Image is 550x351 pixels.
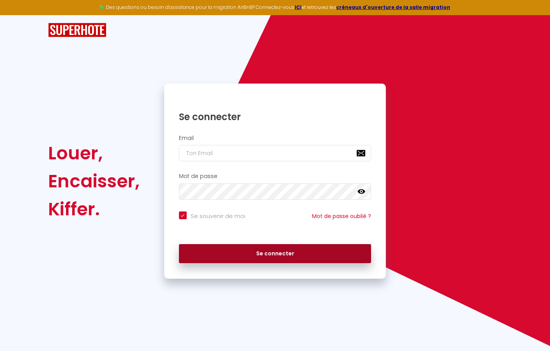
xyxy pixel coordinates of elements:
[179,135,371,141] h2: Email
[336,4,450,10] a: créneaux d'ouverture de la salle migration
[295,4,302,10] a: ICI
[48,167,140,195] div: Encaisser,
[48,23,106,37] img: SuperHote logo
[179,244,371,264] button: Se connecter
[48,195,140,223] div: Kiffer.
[312,212,371,220] a: Mot de passe oublié ?
[179,145,371,161] input: Ton Email
[48,139,140,167] div: Louer,
[179,173,371,180] h2: Mot de passe
[6,3,29,26] button: Ouvrir le widget de chat LiveChat
[179,111,371,123] h1: Se connecter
